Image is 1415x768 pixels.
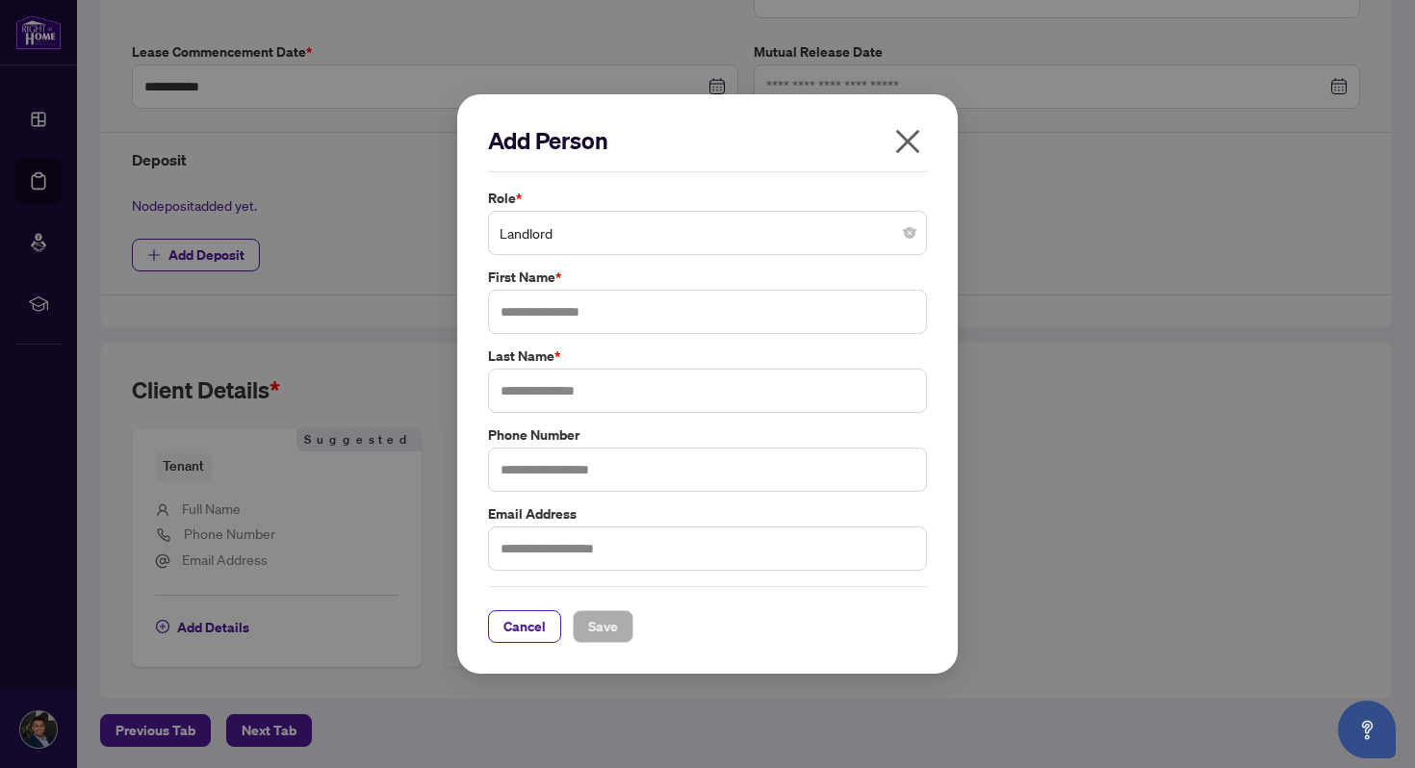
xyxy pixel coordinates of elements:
[488,503,927,525] label: Email Address
[573,610,633,643] button: Save
[904,227,915,239] span: close-circle
[488,125,927,156] h2: Add Person
[488,424,927,446] label: Phone Number
[503,611,546,642] span: Cancel
[500,215,915,251] span: Landlord
[1338,701,1396,758] button: Open asap
[488,610,561,643] button: Cancel
[488,267,927,288] label: First Name
[892,126,923,157] span: close
[488,188,927,209] label: Role
[488,346,927,367] label: Last Name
